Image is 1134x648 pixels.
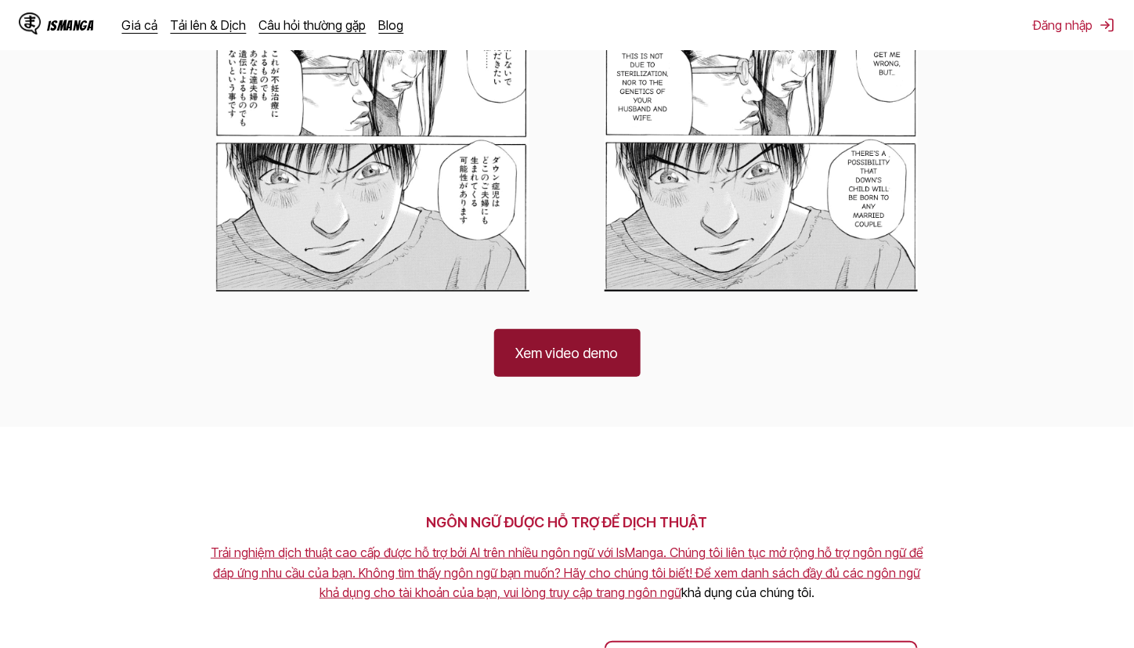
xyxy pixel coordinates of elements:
img: Logo IsManga [19,13,41,34]
a: Tải lên & Dịch [171,17,247,33]
font: khả dụng của chúng tôi [681,585,811,600]
a: Ngôn ngữ có sẵn [211,545,923,600]
button: Đăng nhập [1034,17,1115,33]
font: Đăng nhập [1034,17,1093,33]
font: NGÔN NGỮ ĐƯỢC HỖ TRỢ ĐỂ DỊCH THUẬT [427,514,708,530]
font: Xem video demo [516,345,619,361]
font: IsManga [47,18,94,33]
a: Xem video demo [494,329,641,377]
font: . [811,585,814,600]
a: Logo IsMangaIsManga [19,13,122,38]
a: Giá cả [122,17,158,33]
img: Đăng xuất [1100,17,1115,33]
a: Blog [379,17,404,33]
font: Trải nghiệm dịch thuật cao cấp được hỗ trợ bởi AI trên nhiều ngôn ngữ với IsManga. Chúng tôi liên... [211,545,923,600]
a: Câu hỏi thường gặp [259,17,367,33]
